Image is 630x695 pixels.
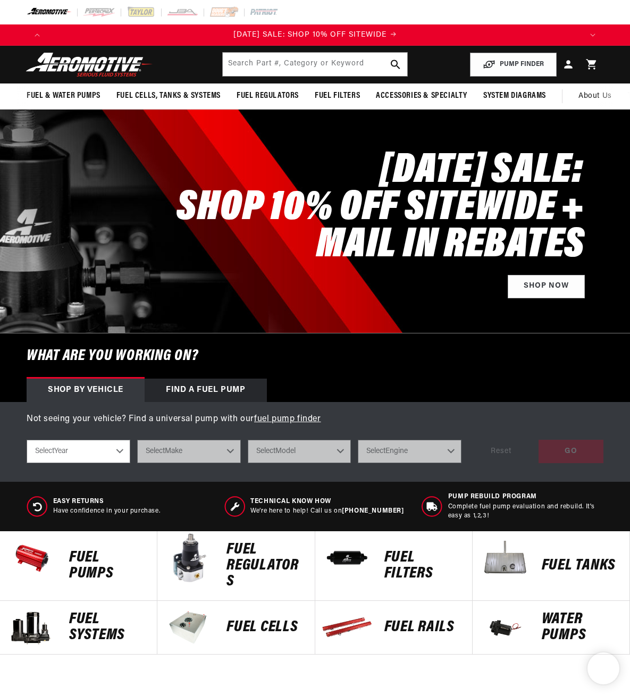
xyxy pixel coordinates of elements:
[229,83,307,108] summary: Fuel Regulators
[483,90,546,102] span: System Diagrams
[157,601,315,655] a: FUEL Cells FUEL Cells
[137,440,241,463] select: Make
[358,440,461,463] select: Engine
[223,53,407,76] input: Search by Part Number, Category or Keyword
[578,92,612,100] span: About Us
[53,507,161,516] p: Have confidence in your purchase.
[48,29,582,41] a: [DATE] SALE: SHOP 10% OFF SITEWIDE
[473,531,630,601] a: Fuel Tanks Fuel Tanks
[254,415,321,423] a: fuel pump finder
[250,507,404,516] p: We’re here to help! Call us on
[163,601,216,654] img: FUEL Cells
[342,508,404,514] a: [PHONE_NUMBER]
[48,29,582,41] div: Announcement
[226,542,304,590] p: FUEL REGULATORS
[475,83,554,108] summary: System Diagrams
[23,52,156,77] img: Aeromotive
[69,550,146,582] p: Fuel Pumps
[321,601,374,654] img: FUEL Rails
[237,90,299,102] span: Fuel Regulators
[384,550,461,582] p: FUEL FILTERS
[321,531,374,584] img: FUEL FILTERS
[27,440,130,463] select: Year
[130,153,585,264] h2: [DATE] SALE: SHOP 10% OFF SITEWIDE + MAIL IN REBATES
[250,497,404,506] span: Technical Know How
[157,531,315,601] a: FUEL REGULATORS FUEL REGULATORS
[448,503,603,521] p: Complete fuel pump evaluation and rebuild. It's easy as 1,2,3!
[508,275,585,299] a: Shop Now
[145,379,267,402] div: Find a Fuel Pump
[53,497,161,506] span: Easy Returns
[582,24,603,46] button: Translation missing: en.sections.announcements.next_announcement
[470,53,557,77] button: PUMP FINDER
[27,24,48,46] button: Translation missing: en.sections.announcements.previous_announcement
[69,612,146,643] p: Fuel Systems
[542,558,619,574] p: Fuel Tanks
[163,531,216,584] img: FUEL REGULATORS
[5,531,58,584] img: Fuel Pumps
[48,29,582,41] div: 1 of 3
[307,83,368,108] summary: Fuel Filters
[108,83,229,108] summary: Fuel Cells, Tanks & Systems
[226,619,304,635] p: FUEL Cells
[315,90,360,102] span: Fuel Filters
[27,379,145,402] div: Shop by vehicle
[542,612,619,643] p: Water Pumps
[448,492,603,501] span: Pump Rebuild program
[384,53,407,76] button: search button
[368,83,475,108] summary: Accessories & Specialty
[376,90,467,102] span: Accessories & Specialty
[27,413,603,426] p: Not seeing your vehicle? Find a universal pump with our
[473,601,630,655] a: Water Pumps Water Pumps
[315,531,473,601] a: FUEL FILTERS FUEL FILTERS
[478,601,531,654] img: Water Pumps
[5,601,58,654] img: Fuel Systems
[248,440,351,463] select: Model
[19,83,108,108] summary: Fuel & Water Pumps
[27,90,100,102] span: Fuel & Water Pumps
[478,531,531,584] img: Fuel Tanks
[233,31,387,39] span: [DATE] SALE: SHOP 10% OFF SITEWIDE
[116,90,221,102] span: Fuel Cells, Tanks & Systems
[570,83,620,109] a: About Us
[384,619,461,635] p: FUEL Rails
[315,601,473,655] a: FUEL Rails FUEL Rails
